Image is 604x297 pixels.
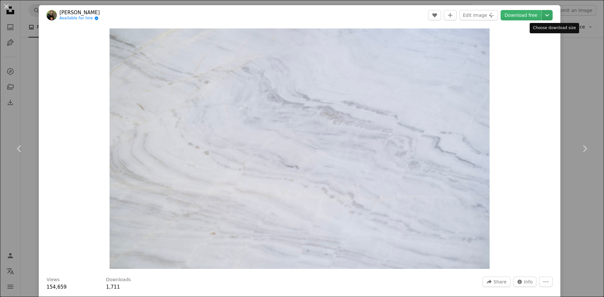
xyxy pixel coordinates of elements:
button: Edit image [459,10,498,20]
a: Available for hire [59,16,100,21]
button: More Actions [539,277,553,287]
span: Share [493,277,506,287]
h3: Downloads [106,277,131,283]
button: Like [428,10,441,20]
button: Share this image [482,277,510,287]
span: 154,659 [47,284,67,290]
button: Stats about this image [513,277,537,287]
button: Add to Collection [444,10,457,20]
div: Choose download size [530,23,579,33]
a: [PERSON_NAME] [59,9,100,16]
img: a man riding a snowboard down a snow covered slope [110,28,490,269]
button: Zoom in on this image [110,28,490,269]
span: 1,711 [106,284,120,290]
span: Info [524,277,533,287]
a: Download free [501,10,541,20]
h3: Views [47,277,60,283]
button: Choose download size [542,10,553,20]
a: Next [565,118,604,180]
img: Go to Akbar Nemati's profile [47,10,57,20]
